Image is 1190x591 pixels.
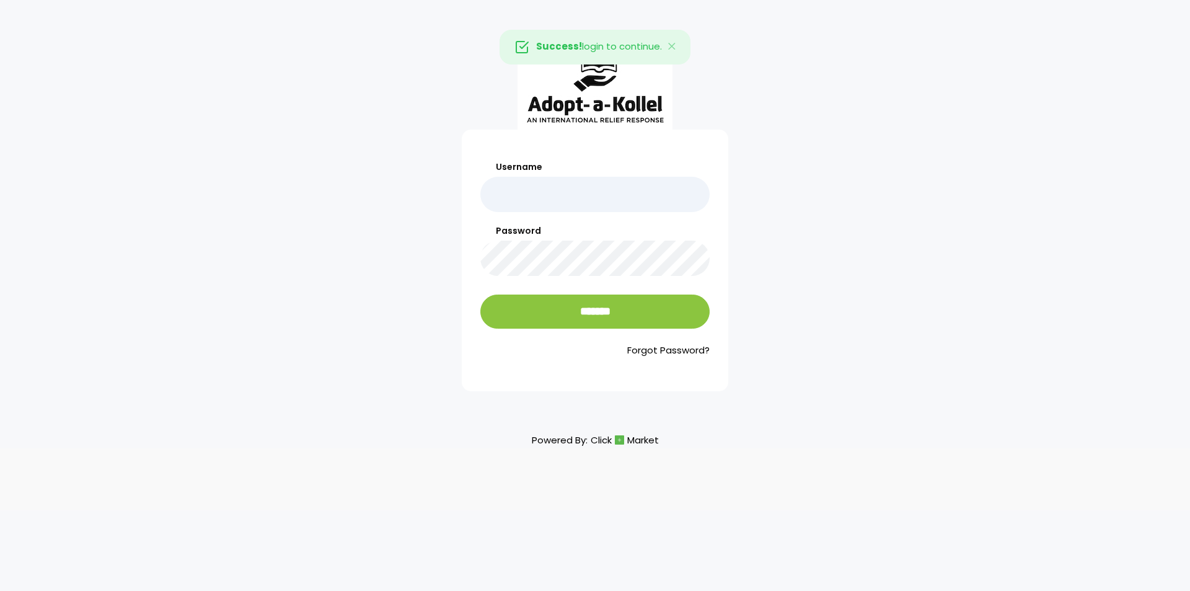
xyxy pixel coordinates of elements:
[480,344,710,358] a: Forgot Password?
[532,432,659,448] p: Powered By:
[500,30,690,64] div: login to continue.
[654,30,690,64] button: Close
[615,435,624,445] img: cm_icon.png
[536,40,582,53] strong: Success!
[591,432,659,448] a: ClickMarket
[480,161,710,174] label: Username
[480,224,710,238] label: Password
[518,40,672,130] img: aak_logo_sm.jpeg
